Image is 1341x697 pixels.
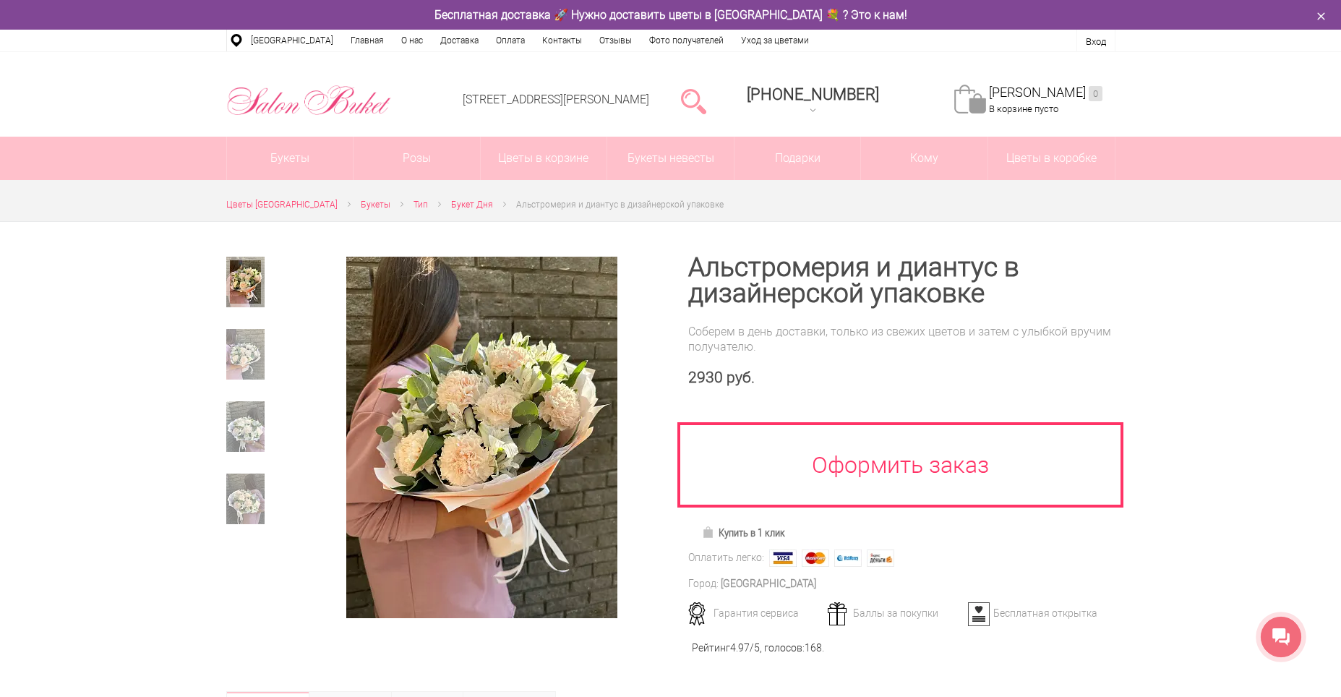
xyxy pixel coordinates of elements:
a: Букеты [227,137,354,180]
span: Кому [861,137,987,180]
a: Оформить заказ [677,422,1124,508]
a: [GEOGRAPHIC_DATA] [242,30,342,51]
span: 168 [805,642,822,654]
span: Тип [414,200,428,210]
img: Visa [769,550,797,567]
a: Оплата [487,30,534,51]
img: Webmoney [834,550,862,567]
a: Главная [342,30,393,51]
div: Бесплатная доставка 🚀 Нужно доставить цветы в [GEOGRAPHIC_DATA] 💐 ? Это к нам! [215,7,1126,22]
img: Цветы Нижний Новгород [226,82,392,119]
span: Букет Дня [451,200,493,210]
a: Отзывы [591,30,640,51]
a: Тип [414,197,428,213]
a: Контакты [534,30,591,51]
a: Увеличить [310,257,654,618]
div: Город: [688,576,719,591]
a: Букет Дня [451,197,493,213]
a: Розы [354,137,480,180]
div: Соберем в день доставки, только из свежих цветов и затем с улыбкой вручим получателю. [688,324,1115,354]
a: Вход [1086,36,1106,47]
div: 2930 руб. [688,369,1115,387]
div: Рейтинг /5, голосов: . [692,641,824,656]
a: Букеты невесты [607,137,734,180]
div: [GEOGRAPHIC_DATA] [721,576,816,591]
h1: Альстромерия и диантус в дизайнерской упаковке [688,255,1115,307]
a: [PERSON_NAME] [989,85,1102,101]
a: Цветы в коробке [988,137,1115,180]
a: Доставка [432,30,487,51]
div: Оплатить легко: [688,550,764,565]
a: Фото получателей [640,30,732,51]
a: Купить в 1 клик [695,523,792,543]
a: [STREET_ADDRESS][PERSON_NAME] [463,93,649,106]
a: [PHONE_NUMBER] [738,80,888,121]
a: Букеты [361,197,390,213]
span: Букеты [361,200,390,210]
a: Уход за цветами [732,30,818,51]
span: Цветы [GEOGRAPHIC_DATA] [226,200,338,210]
span: [PHONE_NUMBER] [747,85,879,103]
div: Бесплатная открытка [963,607,1105,620]
img: MasterCard [802,550,829,567]
a: Цветы в корзине [481,137,607,180]
span: 4.97 [730,642,750,654]
img: Купить в 1 клик [702,526,719,538]
span: В корзине пусто [989,103,1058,114]
a: Цветы [GEOGRAPHIC_DATA] [226,197,338,213]
a: О нас [393,30,432,51]
img: Альстромерия и диантус в дизайнерской упаковке [346,257,617,618]
span: Альстромерия и диантус в дизайнерской упаковке [516,200,724,210]
a: Подарки [734,137,861,180]
img: Яндекс Деньги [867,550,894,567]
ins: 0 [1089,86,1102,101]
div: Гарантия сервиса [683,607,826,620]
div: Баллы за покупки [823,607,965,620]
